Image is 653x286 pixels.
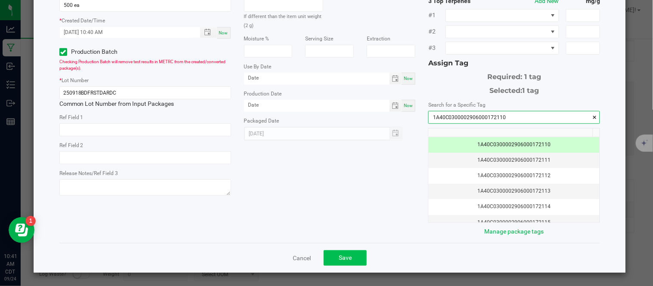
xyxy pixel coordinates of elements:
div: 1A40C0300002906000172112 [434,172,594,180]
div: 1A40C0300002906000172113 [434,187,594,195]
label: Lot Number [62,77,89,84]
a: Manage package tags [485,228,544,235]
div: 1A40C0300002906000172114 [434,203,594,211]
div: 1A40C0300002906000172115 [434,218,594,227]
span: NO DATA FOUND [446,42,559,55]
label: Use By Date [244,63,272,71]
button: Save [324,250,367,266]
span: Now [404,76,413,81]
label: Production Date [244,90,282,98]
small: If different than the item unit weight (2 g) [244,14,322,28]
span: Toggle calendar [390,100,402,112]
label: Created Date/Time [62,17,105,25]
label: Serving Size [305,35,333,43]
div: Required: 1 tag [428,68,600,82]
span: #2 [428,27,446,36]
label: Release Notes/Ref Field 3 [59,169,118,177]
span: 1 tag [522,86,539,95]
label: Packaged Date [244,117,279,125]
span: #1 [428,11,446,20]
span: Checking Production Batch will remove test results in METRC from the created/converted package(s). [59,59,226,71]
label: Production Batch [59,47,139,56]
span: Toggle popup [200,27,217,38]
span: #3 [428,43,446,52]
input: Date [244,100,390,111]
div: 1A40C0300002906000172110 [434,141,594,149]
label: Search for a Specific Tag [428,101,486,109]
span: Toggle calendar [390,73,402,85]
div: Common Lot Number from Input Packages [59,86,231,108]
span: clear [592,113,597,122]
div: Selected: [428,82,600,96]
iframe: Resource center unread badge [25,216,36,226]
span: Save [339,254,352,261]
span: NO DATA FOUND [446,25,559,38]
span: Now [404,103,413,108]
span: Now [219,31,228,35]
span: NO DATA FOUND [446,9,559,22]
label: Ref Field 2 [59,141,84,149]
a: Cancel [293,254,311,262]
input: Date [244,73,390,83]
label: Ref Field 1 [59,114,84,121]
div: 1A40C0300002906000172111 [434,156,594,164]
input: Created Datetime [60,27,191,38]
label: Moisture % [244,35,269,43]
iframe: Resource center [9,217,34,243]
div: Assign Tag [428,58,600,68]
label: Extraction [367,35,390,43]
